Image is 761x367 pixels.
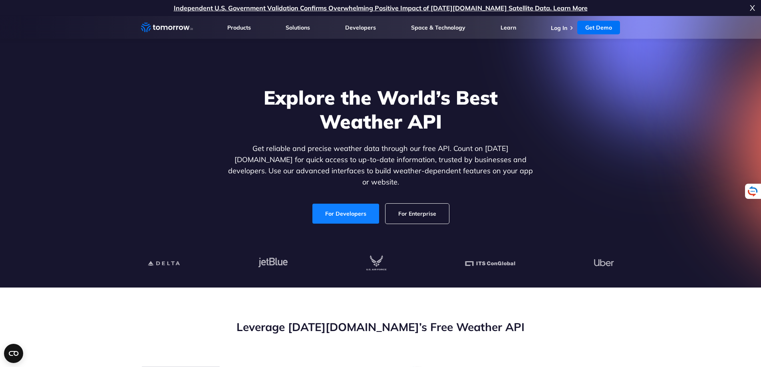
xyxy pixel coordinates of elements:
a: For Enterprise [385,204,449,224]
a: For Developers [312,204,379,224]
h2: Leverage [DATE][DOMAIN_NAME]’s Free Weather API [141,319,620,335]
a: Learn [501,24,516,31]
p: Get reliable and precise weather data through our free API. Count on [DATE][DOMAIN_NAME] for quic... [227,143,535,188]
button: Open CMP widget [4,344,23,363]
a: Get Demo [577,21,620,34]
a: Space & Technology [411,24,465,31]
a: Products [227,24,251,31]
a: Independent U.S. Government Validation Confirms Overwhelming Positive Impact of [DATE][DOMAIN_NAM... [174,4,588,12]
a: Solutions [286,24,310,31]
a: Developers [345,24,376,31]
a: Log In [551,24,567,32]
h1: Explore the World’s Best Weather API [227,85,535,133]
a: Home link [141,22,193,34]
